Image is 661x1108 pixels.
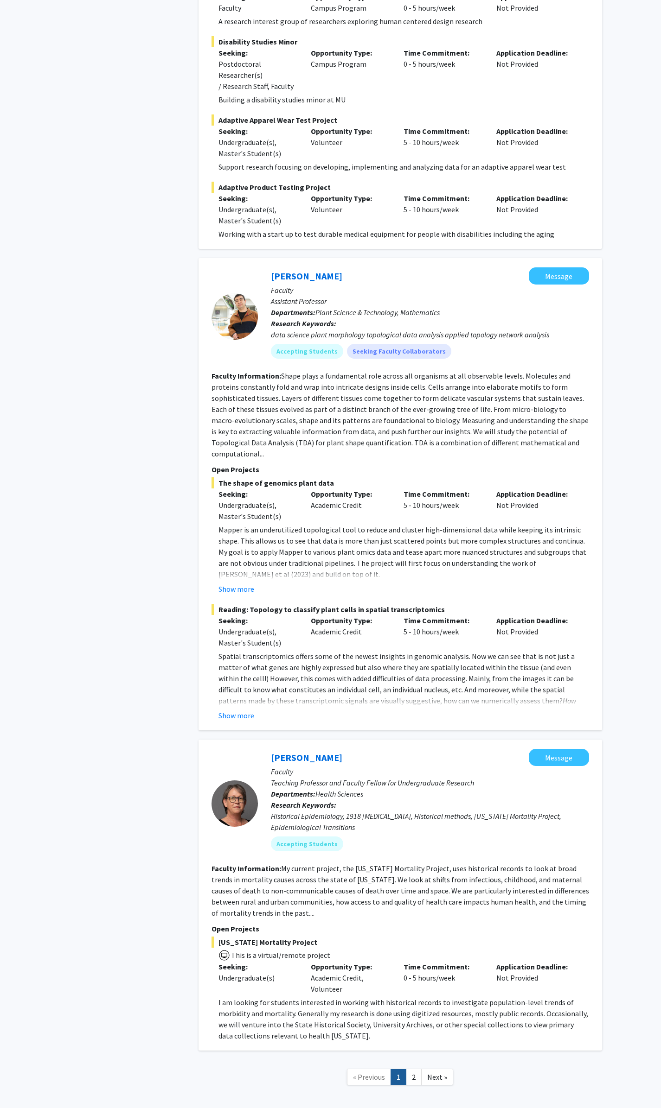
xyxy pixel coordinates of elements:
span: [US_STATE] Mortality Project [212,937,589,948]
p: Time Commitment: [404,126,482,137]
div: Not Provided [489,126,582,159]
p: Building a disability studies minor at MU [218,94,589,105]
p: Seeking: [218,488,297,500]
a: 1 [391,1069,406,1085]
p: Faculty [271,766,589,777]
div: Postdoctoral Researcher(s) / Research Staff, Faculty [218,58,297,92]
p: I am looking for students interested in working with historical records to investigate population... [218,997,589,1041]
div: Undergraduate(s), Master's Student(s) [218,626,297,648]
div: Undergraduate(s) [218,972,297,983]
div: Undergraduate(s), Master's Student(s) [218,137,297,159]
p: Spatial transcriptomics offers some of the newest insights in genomic analysis. Now we can see th... [218,651,589,717]
a: 2 [406,1069,422,1085]
div: 0 - 5 hours/week [397,47,489,92]
b: Departments: [271,789,315,798]
p: Open Projects [212,923,589,934]
p: Faculty [271,285,589,296]
div: Not Provided [489,615,582,648]
p: Application Deadline: [496,488,575,500]
mat-chip: Seeking Faculty Collaborators [347,344,451,359]
p: Seeking: [218,193,297,204]
p: Time Commitment: [404,193,482,204]
span: Next » [427,1072,447,1082]
p: Time Commitment: [404,615,482,626]
a: [PERSON_NAME] [271,270,342,282]
span: Reading: Topology to classify plant cells in spatial transcriptomics [212,604,589,615]
button: Message Carolyn Orbann [529,749,589,766]
a: Previous Page [347,1069,391,1085]
div: Academic Credit [304,488,397,522]
p: Application Deadline: [496,615,575,626]
button: Message Erik Amézquita [529,267,589,285]
p: Time Commitment: [404,47,482,58]
span: Plant Science & Technology, Mathematics [315,308,440,317]
div: Academic Credit, Volunteer [304,961,397,994]
a: [PERSON_NAME] [271,752,342,763]
b: Research Keywords: [271,800,336,810]
p: Opportunity Type: [311,961,390,972]
p: Seeking: [218,961,297,972]
p: Mapper is an underutilized topological tool to reduce and cluster high-dimensional data while kee... [218,524,589,580]
nav: Page navigation [199,1060,602,1097]
p: Seeking: [218,126,297,137]
div: Undergraduate(s), Master's Student(s) [218,500,297,522]
p: Application Deadline: [496,193,575,204]
iframe: Chat [7,1066,39,1101]
b: Faculty Information: [212,371,281,380]
div: 5 - 10 hours/week [397,488,489,522]
p: Assistant Professor [271,296,589,307]
div: Not Provided [489,47,582,92]
div: 5 - 10 hours/week [397,615,489,648]
div: Not Provided [489,961,582,994]
p: Application Deadline: [496,126,575,137]
p: Time Commitment: [404,488,482,500]
fg-read-more: My current project, the [US_STATE] Mortality Project, uses historical records to look at broad tr... [212,864,589,918]
div: Undergraduate(s), Master's Student(s) [218,204,297,226]
div: Faculty [218,2,297,13]
div: Volunteer [304,126,397,159]
span: Disability Studies Minor [212,36,589,47]
p: Opportunity Type: [311,488,390,500]
p: Support research focusing on developing, implementing and analyzing data for an adaptive apparel ... [218,161,589,172]
span: « Previous [353,1072,385,1082]
div: Academic Credit [304,615,397,648]
span: Adaptive Product Testing Project [212,182,589,193]
div: Campus Program [304,47,397,92]
button: Show more [218,583,254,595]
a: Next [421,1069,453,1085]
p: Application Deadline: [496,961,575,972]
p: Open Projects [212,464,589,475]
p: Application Deadline: [496,47,575,58]
span: This is a virtual/remote project [230,950,330,960]
button: Show more [218,710,254,721]
p: Seeking: [218,47,297,58]
div: Not Provided [489,488,582,522]
p: Seeking: [218,615,297,626]
mat-chip: Accepting Students [271,836,343,851]
div: 5 - 10 hours/week [397,126,489,159]
b: Departments: [271,308,315,317]
div: Historical Epidemiology, 1918 [MEDICAL_DATA], Historical methods, [US_STATE] Mortality Project, E... [271,810,589,833]
p: Opportunity Type: [311,193,390,204]
div: 0 - 5 hours/week [397,961,489,994]
div: data science plant morphology topological data analysis applied topology network analysis [271,329,589,340]
span: The shape of genomics plant data [212,477,589,488]
b: Faculty Information: [212,864,281,873]
fg-read-more: Shape plays a fundamental role across all organisms at all observable levels. Molecules and prote... [212,371,589,458]
em: How patterny is a pattern? [218,696,576,716]
p: Opportunity Type: [311,126,390,137]
div: Not Provided [489,193,582,226]
b: Research Keywords: [271,319,336,328]
div: 5 - 10 hours/week [397,193,489,226]
mat-chip: Accepting Students [271,344,343,359]
p: A research interest group of researchers exploring human centered design research [218,16,589,27]
p: Opportunity Type: [311,47,390,58]
p: Working with a start up to test durable medical equipment for people with disabilities including ... [218,228,589,240]
span: Adaptive Apparel Wear Test Project [212,114,589,126]
p: Time Commitment: [404,961,482,972]
span: Health Sciences [315,789,363,798]
p: Teaching Professor and Faculty Fellow for Undergraduate Research [271,777,589,788]
div: Volunteer [304,193,397,226]
p: Opportunity Type: [311,615,390,626]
